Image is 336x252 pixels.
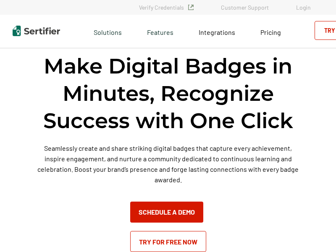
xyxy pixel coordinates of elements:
span: Integrations [199,28,235,36]
span: Solutions [94,26,122,37]
a: Integrations [199,26,235,37]
span: Features [147,26,173,37]
p: Seamlessly create and share striking digital badges that capture every achievement, inspire engag... [36,143,300,185]
a: Pricing [260,26,281,37]
a: Try for Free Now [130,231,206,252]
a: Login [296,4,311,11]
img: Sertifier | Digital Credentialing Platform [13,26,60,36]
span: Pricing [260,28,281,36]
a: Verify Credentials [139,4,194,11]
img: Verified [188,5,194,10]
h1: Make Digital Badges in Minutes, Recognize Success with One Click [21,52,315,134]
a: Customer Support [221,4,269,11]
